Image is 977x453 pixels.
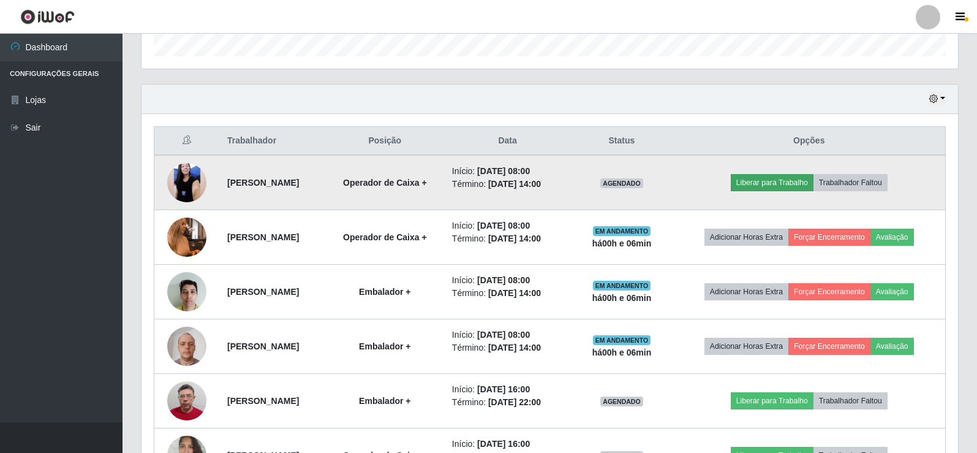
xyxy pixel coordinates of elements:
button: Forçar Encerramento [788,229,870,246]
span: EM ANDAMENTO [593,281,651,291]
time: [DATE] 08:00 [477,330,530,340]
time: [DATE] 16:00 [477,384,530,394]
strong: Embalador + [359,396,410,406]
li: Término: [452,287,564,300]
li: Término: [452,341,564,354]
time: [DATE] 08:00 [477,221,530,230]
span: AGENDADO [600,178,643,188]
button: Avaliação [870,229,914,246]
time: [DATE] 14:00 [488,179,541,189]
strong: [PERSON_NAME] [227,396,299,406]
strong: [PERSON_NAME] [227,232,299,242]
button: Adicionar Horas Extra [704,338,788,355]
img: CoreUI Logo [20,9,75,25]
li: Término: [452,178,564,191]
li: Início: [452,165,564,178]
button: Liberar para Trabalho [731,392,813,409]
time: [DATE] 08:00 [477,166,530,176]
strong: Operador de Caixa + [343,178,427,188]
button: Avaliação [870,283,914,300]
li: Término: [452,396,564,409]
button: Trabalhador Faltou [813,392,888,409]
th: Data [445,127,571,156]
time: [DATE] 16:00 [477,439,530,449]
li: Início: [452,329,564,341]
strong: [PERSON_NAME] [227,178,299,188]
strong: há 00 h e 06 min [592,238,652,248]
li: Início: [452,219,564,232]
li: Início: [452,438,564,451]
th: Trabalhador [220,127,325,156]
strong: há 00 h e 06 min [592,293,652,303]
time: [DATE] 14:00 [488,234,541,243]
button: Liberar para Trabalho [731,174,813,191]
li: Início: [452,274,564,287]
button: Trabalhador Faltou [813,174,888,191]
strong: [PERSON_NAME] [227,287,299,297]
time: [DATE] 14:00 [488,288,541,298]
strong: Embalador + [359,287,410,297]
button: Avaliação [870,338,914,355]
img: 1743178705406.jpeg [167,139,206,226]
th: Status [570,127,673,156]
time: [DATE] 08:00 [477,275,530,285]
img: 1740599758812.jpeg [167,202,206,272]
strong: Embalador + [359,341,410,351]
time: [DATE] 14:00 [488,343,541,352]
time: [DATE] 22:00 [488,397,541,407]
span: EM ANDAMENTO [593,335,651,345]
button: Adicionar Horas Extra [704,283,788,300]
span: EM ANDAMENTO [593,226,651,236]
img: 1729117608553.jpeg [167,375,206,427]
button: Adicionar Horas Extra [704,229,788,246]
img: 1708009688569.jpeg [167,265,206,318]
button: Forçar Encerramento [788,338,870,355]
img: 1723391026413.jpeg [167,320,206,372]
span: AGENDADO [600,397,643,406]
strong: Operador de Caixa + [343,232,427,242]
button: Forçar Encerramento [788,283,870,300]
strong: [PERSON_NAME] [227,341,299,351]
li: Início: [452,383,564,396]
th: Posição [325,127,445,156]
th: Opções [673,127,946,156]
strong: há 00 h e 06 min [592,348,652,357]
li: Término: [452,232,564,245]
